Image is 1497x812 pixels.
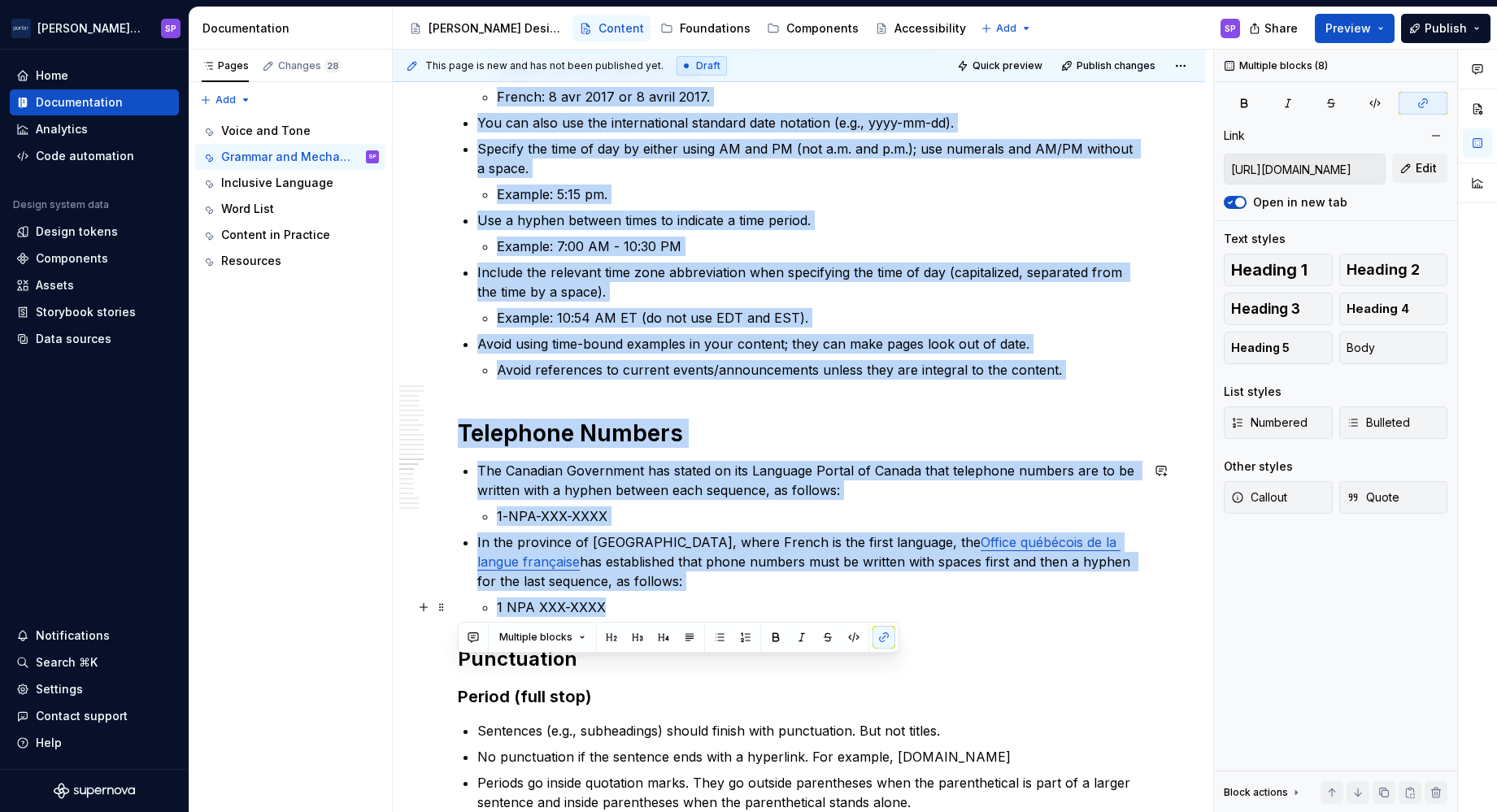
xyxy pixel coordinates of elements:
a: Resources [195,248,385,274]
span: Bulleted [1347,415,1410,431]
p: You can also use the international standard date notation (e.g., yyyy-mm-dd). [477,113,1140,132]
strong: Punctuation [458,647,577,671]
span: Preview [1325,20,1371,37]
p: In the province of [GEOGRAPHIC_DATA], where French is the first language, the has established tha... [477,532,1140,591]
svg: Supernova Logo [54,783,135,799]
span: This page is new and has not been published yet. [425,59,664,72]
span: Numbered [1231,415,1308,431]
h1: Telephone Numbers [458,419,1140,448]
a: Assets [10,272,179,298]
div: Resources [221,253,281,269]
div: Accessibility [894,20,966,37]
div: [PERSON_NAME] Design [429,20,563,37]
p: No punctuation if the sentence ends with a hyperlink. For example, [DOMAIN_NAME] [477,747,1140,766]
div: Storybook stories [36,304,136,320]
div: Other styles [1224,458,1293,475]
div: Content [598,20,644,37]
span: Publish changes [1077,59,1155,72]
div: SP [165,22,176,35]
button: Quote [1339,481,1448,514]
a: Settings [10,676,179,702]
span: Callout [1231,489,1287,506]
div: [PERSON_NAME] Airlines [37,20,141,37]
button: Callout [1224,481,1333,514]
span: Draft [696,59,720,72]
div: Contact support [36,708,128,724]
div: Link [1224,128,1245,144]
a: Components [10,245,179,271]
button: Search ⌘K [10,649,179,675]
button: Publish [1401,14,1490,43]
span: Add [996,22,1016,35]
div: Notifications [36,627,110,644]
div: Home [36,67,68,84]
a: Word List [195,196,385,222]
div: Design system data [13,198,109,211]
div: Inclusive Language [221,175,333,191]
span: Share [1264,20,1298,37]
div: Content in Practice [221,227,330,243]
button: Heading 1 [1224,254,1333,286]
button: Numbered [1224,406,1333,439]
button: [PERSON_NAME] AirlinesSP [3,11,185,46]
p: Avoid references to current events/announcements unless they are integral to the content. [497,360,1140,380]
button: Heading 3 [1224,293,1333,325]
button: Add [976,17,1037,40]
div: Components [36,250,108,267]
h3: Period (full stop) [458,685,1140,708]
div: SP [1225,22,1236,35]
button: Preview [1315,14,1395,43]
p: Example: 5:15 pm. [497,185,1140,204]
div: Search ⌘K [36,654,98,671]
button: Share [1241,14,1308,43]
a: Accessibility [868,15,973,41]
a: Documentation [10,89,179,115]
div: Assets [36,277,74,293]
p: Include the relevant time zone abbreviation when specifying the time of day (capitalized, separat... [477,263,1140,302]
button: Body [1339,332,1448,364]
button: Contact support [10,703,179,729]
a: Components [760,15,865,41]
button: Bulleted [1339,406,1448,439]
a: Inclusive Language [195,170,385,196]
a: [PERSON_NAME] Design [403,15,569,41]
div: Block actions [1224,781,1303,804]
div: Data sources [36,331,111,347]
div: Changes [278,59,342,72]
div: Word List [221,201,274,217]
span: Heading 2 [1347,262,1420,278]
button: Heading 5 [1224,332,1333,364]
button: Heading 2 [1339,254,1448,286]
button: Quick preview [952,54,1050,77]
p: Periods go inside quotation marks. They go outside parentheses when the parenthetical is part of ... [477,773,1140,812]
p: Example: 10:54 AM ET (do not use EDT and EST). [497,308,1140,328]
span: Heading 4 [1347,301,1409,317]
span: Heading 5 [1231,340,1290,356]
div: Block actions [1224,786,1288,799]
button: Publish changes [1056,54,1163,77]
img: f0306bc8-3074-41fb-b11c-7d2e8671d5eb.png [11,19,31,38]
button: Heading 4 [1339,293,1448,325]
p: The Canadian Government has stated on its Language Portal of Canada that telephone numbers are to... [477,461,1140,500]
a: Code automation [10,143,179,169]
span: Quick preview [973,59,1042,72]
p: Sentences (e.g., subheadings) should finish with punctuation. But not titles. [477,721,1140,740]
div: Documentation [36,94,123,111]
span: Body [1347,340,1375,356]
a: Analytics [10,116,179,142]
p: Example: 7:00 AM - 10:30 PM [497,237,1140,256]
a: Grammar and MechanicsSP [195,144,385,170]
a: Voice and Tone [195,118,385,144]
a: Foundations [654,15,757,41]
div: Page tree [195,118,385,274]
a: Content [572,15,651,41]
label: Open in new tab [1253,194,1347,211]
a: Design tokens [10,219,179,245]
p: 1 NPA XXX-XXXX [497,597,1140,617]
p: Use a hyphen between times to indicate a time period. [477,211,1140,230]
span: 28 [324,59,342,72]
div: Pages [202,59,249,72]
a: Home [10,63,179,89]
button: Add [195,89,256,111]
div: Components [786,20,859,37]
